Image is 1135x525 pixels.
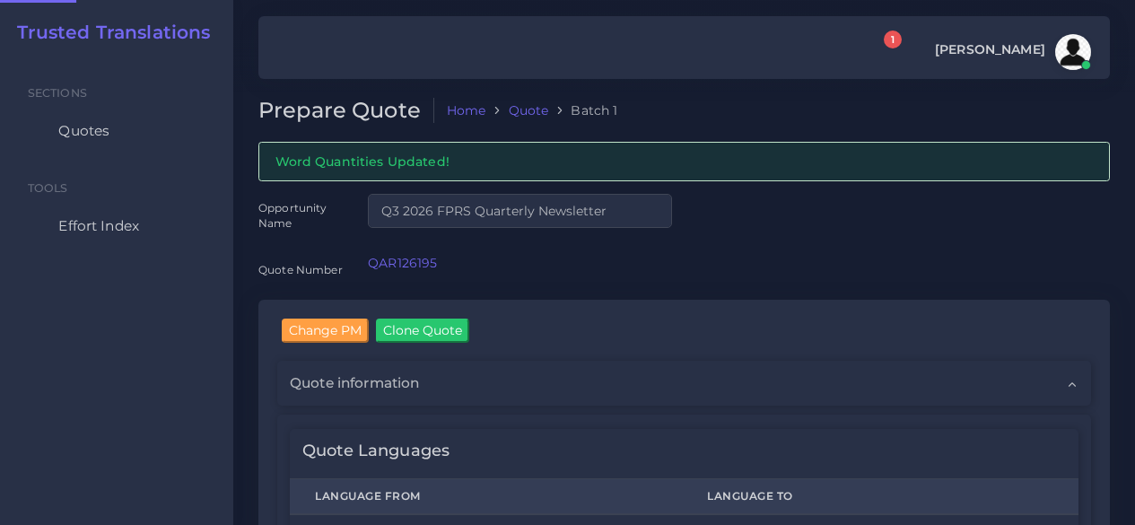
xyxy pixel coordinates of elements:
a: Quote [509,101,549,119]
input: Change PM [282,319,369,342]
a: Trusted Translations [4,22,211,43]
span: Sections [28,86,87,100]
h2: Prepare Quote [258,98,434,124]
span: Quote information [290,373,419,393]
th: Language To [682,479,1078,515]
img: avatar [1055,34,1091,70]
span: [PERSON_NAME] [935,43,1045,56]
label: Opportunity Name [258,200,343,232]
a: [PERSON_NAME]avatar [926,34,1097,70]
a: 1 [868,40,899,65]
a: Quotes [13,112,220,150]
h4: Quote Languages [302,442,450,461]
span: Effort Index [58,216,139,236]
th: Language From [290,479,682,515]
a: Home [447,101,486,119]
div: Quote information [277,361,1091,406]
label: Quote Number [258,262,343,277]
span: Quotes [58,121,109,141]
a: QAR126195 [368,255,437,271]
a: Effort Index [13,207,220,245]
span: 1 [884,31,902,48]
div: Word Quantities Updated! [258,142,1110,180]
span: Tools [28,181,68,195]
input: Clone Quote [376,319,469,342]
li: Batch 1 [548,101,617,119]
